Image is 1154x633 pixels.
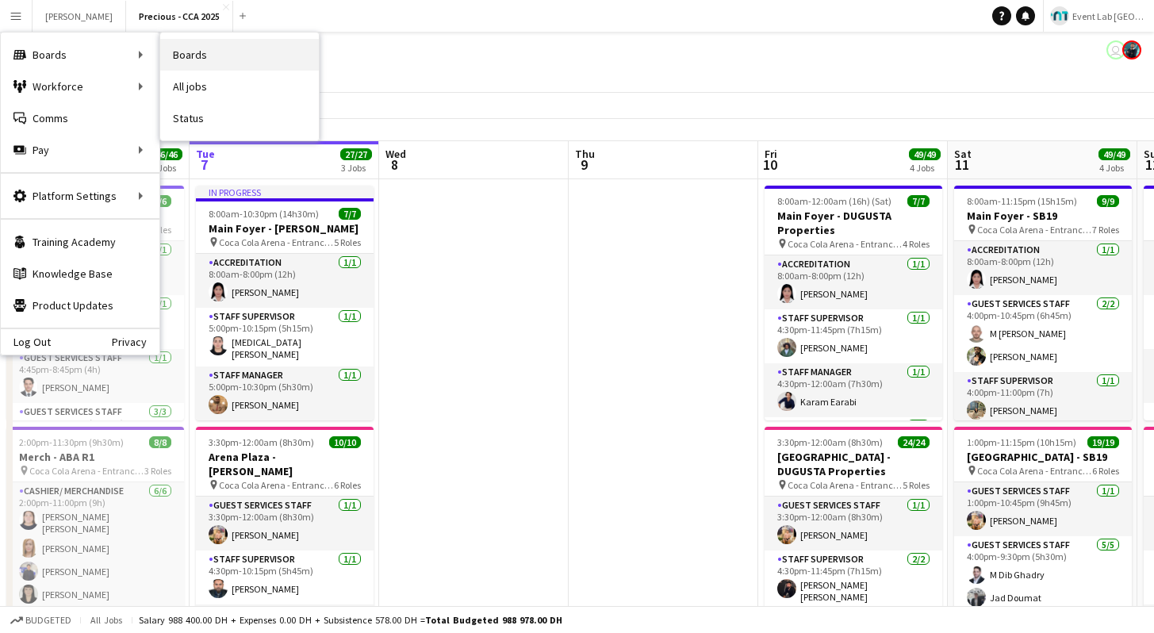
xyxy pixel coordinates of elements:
app-card-role: Guest Services Staff4/4 [765,417,942,550]
app-job-card: 8:00am-12:00am (16h) (Sat)7/7Main Foyer - DUGUSTA Properties Coca Cola Arena - Entrance F4 RolesA... [765,186,942,420]
app-user-avatar: Precious Telen [1106,40,1125,59]
img: Logo [1050,6,1069,25]
div: Pay [1,134,159,166]
span: 1:00pm-11:15pm (10h15m) [967,436,1076,448]
span: 7/7 [907,195,930,207]
span: Coca Cola Arena - Entrance F [29,465,144,477]
app-job-card: 8:00am-11:15pm (15h15m)9/9Main Foyer - SB19 Coca Cola Arena - Entrance F7 RolesAccreditation1/18:... [954,186,1132,420]
app-card-role: Staff Manager1/15:00pm-10:30pm (5h30m)[PERSON_NAME] [196,366,374,420]
span: 9/9 [1097,195,1119,207]
app-job-card: In progress8:00am-10:30pm (14h30m)7/7Main Foyer - [PERSON_NAME] Coca Cola Arena - Entrance F5 Rol... [196,186,374,420]
span: 7 Roles [1092,224,1119,236]
span: 3 Roles [144,465,171,477]
span: Coca Cola Arena - Entrance F [219,479,334,491]
span: 2:00pm-11:30pm (9h30m) [19,436,124,448]
span: 5 Roles [334,236,361,248]
span: 8/8 [149,436,171,448]
span: Event Lab [GEOGRAPHIC_DATA] [1072,10,1148,22]
a: Status [160,102,319,134]
div: Salary 988 400.00 DH + Expenses 0.00 DH + Subsistence 578.00 DH = [139,614,562,626]
a: Training Academy [1,226,159,258]
app-card-role: Guest Services Staff1/13:30pm-12:00am (8h30m)[PERSON_NAME] [196,497,374,551]
span: 7/7 [339,208,361,220]
a: Product Updates [1,290,159,321]
span: 8:00am-11:15pm (15h15m) [967,195,1077,207]
span: 6 Roles [334,479,361,491]
span: 24/24 [898,436,930,448]
span: Coca Cola Arena - Entrance F [788,479,903,491]
h3: Main Foyer - SB19 [954,209,1132,223]
span: 27/27 [340,148,372,160]
app-card-role: Staff Supervisor2/24:30pm-11:45pm (7h15m)[PERSON_NAME] [PERSON_NAME][PERSON_NAME] [765,551,942,632]
span: All jobs [87,614,125,626]
span: Coca Cola Arena - Entrance F [977,224,1092,236]
span: 49/49 [909,148,941,160]
span: Coca Cola Arena - Entrance F [788,238,903,250]
div: In progress [196,186,374,198]
div: 3 Jobs [341,162,371,174]
a: Comms [1,102,159,134]
span: Fri [765,147,777,161]
app-card-role: Staff Supervisor1/15:00pm-10:15pm (5h15m)[MEDICAL_DATA][PERSON_NAME] [196,308,374,366]
a: Log Out [1,336,51,348]
span: Sat [954,147,972,161]
div: 4 Jobs [910,162,940,174]
h3: Merch - ABA R1 [6,450,184,464]
span: Budgeted [25,615,71,626]
app-card-role: Staff Supervisor1/14:30pm-10:15pm (5h45m)[PERSON_NAME] [196,551,374,604]
a: Knowledge Base [1,258,159,290]
app-card-role: Guest Services Staff3/34:45pm-10:00pm (5h15m) [6,403,184,503]
span: 10/10 [329,436,361,448]
app-user-avatar: Mansour Saleh [1122,40,1141,59]
span: 8:00am-12:00am (16h) (Sat) [777,195,891,207]
span: 8:00am-10:30pm (14h30m) [209,208,319,220]
div: 4 Jobs [1099,162,1129,174]
h3: Main Foyer - DUGUSTA Properties [765,209,942,237]
div: Platform Settings [1,180,159,212]
div: Boards [1,39,159,71]
span: 10 [762,155,777,174]
span: Wed [385,147,406,161]
span: 3:30pm-12:00am (8h30m) (Wed) [209,436,329,448]
div: 5 Jobs [151,162,182,174]
span: 46/46 [151,148,182,160]
a: All jobs [160,71,319,102]
span: 4 Roles [903,238,930,250]
app-card-role: Accreditation1/18:00am-8:00pm (12h)[PERSON_NAME] [954,241,1132,295]
span: 3:30pm-12:00am (8h30m) (Sat) [777,436,898,448]
app-card-role: Accreditation1/18:00am-8:00pm (12h)[PERSON_NAME] [196,254,374,308]
span: Coca Cola Arena - Entrance F [219,236,334,248]
app-card-role: Guest Services Staff2/24:00pm-10:45pm (6h45m)M [PERSON_NAME][PERSON_NAME] [954,295,1132,372]
span: 6 Roles [1092,465,1119,477]
a: Boards [160,39,319,71]
span: 8 [383,155,406,174]
h3: [GEOGRAPHIC_DATA] - DUGUSTA Properties [765,450,942,478]
span: 5 Roles [903,479,930,491]
span: 7 [194,155,215,174]
a: Privacy [112,336,159,348]
span: Thu [575,147,595,161]
button: [PERSON_NAME] [33,1,126,32]
app-card-role: Guest Services Staff1/14:45pm-8:45pm (4h)[PERSON_NAME] [6,349,184,403]
span: 9 [573,155,595,174]
div: Workforce [1,71,159,102]
app-card-role: Guest Services Staff1/11:00pm-10:45pm (9h45m)[PERSON_NAME] [954,482,1132,536]
span: 11 [952,155,972,174]
button: Budgeted [8,612,74,629]
app-card-role: Guest Services Staff1/13:30pm-12:00am (8h30m)[PERSON_NAME] [765,497,942,551]
span: Tue [196,147,215,161]
h3: [GEOGRAPHIC_DATA] - SB19 [954,450,1132,464]
h3: Main Foyer - [PERSON_NAME] [196,221,374,236]
span: Coca Cola Arena - Entrance F [977,465,1092,477]
span: 49/49 [1098,148,1130,160]
app-card-role: Staff Manager1/14:30pm-12:00am (7h30m)Karam Earabi [765,363,942,417]
app-card-role: Accreditation1/18:00am-8:00pm (12h)[PERSON_NAME] [765,255,942,309]
app-card-role: Staff Supervisor1/14:00pm-11:00pm (7h)[PERSON_NAME] [954,372,1132,426]
h3: Arena Plaza - [PERSON_NAME] [196,450,374,478]
span: Total Budgeted 988 978.00 DH [425,614,562,626]
button: Precious - CCA 2025 [126,1,233,32]
app-card-role: Staff Supervisor1/14:30pm-11:45pm (7h15m)[PERSON_NAME] [765,309,942,363]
